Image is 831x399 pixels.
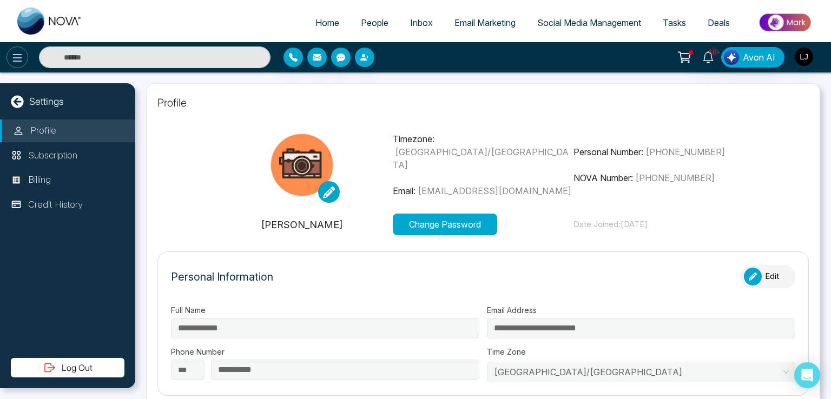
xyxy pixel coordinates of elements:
button: Log Out [11,358,124,377]
span: Home [315,17,339,28]
span: Inbox [410,17,433,28]
img: images.png [264,127,340,203]
p: Billing [28,173,51,187]
button: Avon AI [721,47,784,68]
span: Avon AI [743,51,775,64]
p: Settings [29,94,64,109]
a: Social Media Management [526,12,652,33]
a: Inbox [399,12,444,33]
a: Home [305,12,350,33]
p: Profile [30,124,56,138]
p: Profile [157,95,809,111]
span: Social Media Management [537,17,641,28]
img: User Avatar [795,48,813,66]
span: Tasks [663,17,686,28]
span: Deals [708,17,730,28]
p: Credit History [28,198,83,212]
span: [PHONE_NUMBER] [635,172,715,183]
p: Subscription [28,149,77,163]
button: Edit [741,265,795,288]
a: People [350,12,399,33]
span: Email Marketing [454,17,516,28]
a: Deals [697,12,741,33]
img: Nova CRM Logo [17,8,82,35]
span: 10+ [708,47,718,57]
img: Lead Flow [724,50,739,65]
p: Date Joined: [DATE] [573,218,755,231]
div: Open Intercom Messenger [794,362,820,388]
label: Email Address [487,304,795,316]
span: People [361,17,388,28]
p: Personal Information [171,269,273,285]
p: Email: [393,184,574,197]
button: Change Password [393,214,497,235]
label: Full Name [171,304,479,316]
a: 10+ [695,47,721,66]
a: Email Marketing [444,12,526,33]
span: [PHONE_NUMBER] [645,147,725,157]
label: Phone Number [171,346,479,357]
p: [PERSON_NAME] [212,217,393,232]
span: [EMAIL_ADDRESS][DOMAIN_NAME] [418,185,571,196]
img: Market-place.gif [746,10,825,35]
a: Tasks [652,12,697,33]
p: Personal Number: [573,145,755,158]
p: NOVA Number: [573,171,755,184]
label: Time Zone [487,346,795,357]
span: Asia/Kolkata [494,364,788,380]
p: Timezone: [393,132,574,171]
span: [GEOGRAPHIC_DATA]/[GEOGRAPHIC_DATA] [393,147,569,170]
